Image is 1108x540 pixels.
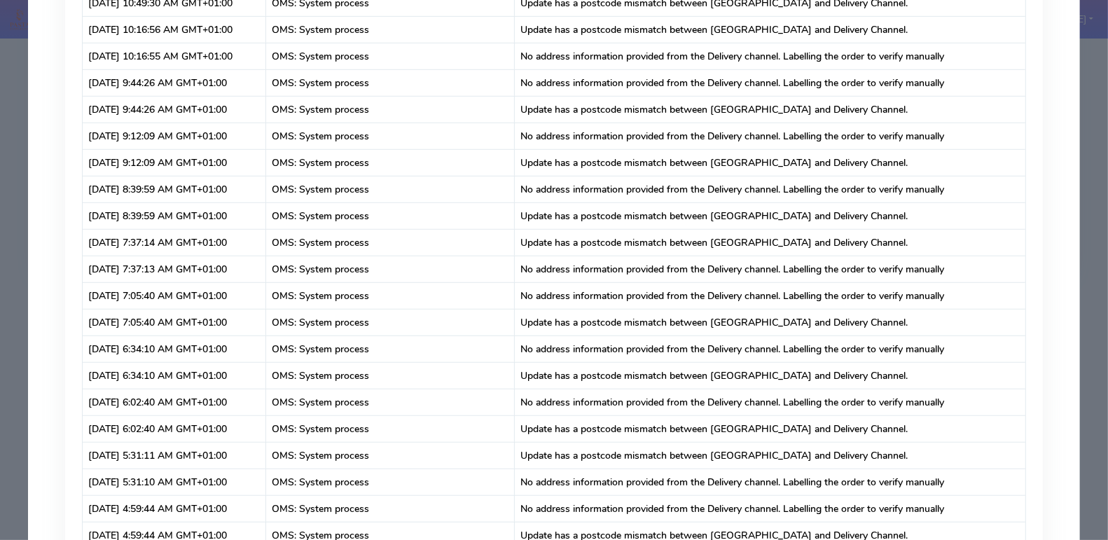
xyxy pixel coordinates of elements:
[266,309,515,335] td: OMS: System process
[83,149,266,176] td: [DATE] 9:12:09 AM GMT+01:00
[83,43,266,69] td: [DATE] 10:16:55 AM GMT+01:00
[83,335,266,362] td: [DATE] 6:34:10 AM GMT+01:00
[266,149,515,176] td: OMS: System process
[83,16,266,43] td: [DATE] 10:16:56 AM GMT+01:00
[515,176,1025,202] td: No address information provided from the Delivery channel. Labelling the order to verify manually
[83,96,266,123] td: [DATE] 9:44:26 AM GMT+01:00
[515,415,1025,442] td: Update has a postcode mismatch between [GEOGRAPHIC_DATA] and Delivery Channel.
[83,415,266,442] td: [DATE] 6:02:40 AM GMT+01:00
[515,495,1025,522] td: No address information provided from the Delivery channel. Labelling the order to verify manually
[515,202,1025,229] td: Update has a postcode mismatch between [GEOGRAPHIC_DATA] and Delivery Channel.
[515,123,1025,149] td: No address information provided from the Delivery channel. Labelling the order to verify manually
[83,69,266,96] td: [DATE] 9:44:26 AM GMT+01:00
[515,442,1025,469] td: Update has a postcode mismatch between [GEOGRAPHIC_DATA] and Delivery Channel.
[515,282,1025,309] td: No address information provided from the Delivery channel. Labelling the order to verify manually
[83,495,266,522] td: [DATE] 4:59:44 AM GMT+01:00
[83,442,266,469] td: [DATE] 5:31:11 AM GMT+01:00
[515,362,1025,389] td: Update has a postcode mismatch between [GEOGRAPHIC_DATA] and Delivery Channel.
[266,256,515,282] td: OMS: System process
[83,362,266,389] td: [DATE] 6:34:10 AM GMT+01:00
[515,43,1025,69] td: No address information provided from the Delivery channel. Labelling the order to verify manually
[83,123,266,149] td: [DATE] 9:12:09 AM GMT+01:00
[266,96,515,123] td: OMS: System process
[266,176,515,202] td: OMS: System process
[515,335,1025,362] td: No address information provided from the Delivery channel. Labelling the order to verify manually
[515,469,1025,495] td: No address information provided from the Delivery channel. Labelling the order to verify manually
[83,256,266,282] td: [DATE] 7:37:13 AM GMT+01:00
[83,389,266,415] td: [DATE] 6:02:40 AM GMT+01:00
[266,335,515,362] td: OMS: System process
[266,123,515,149] td: OMS: System process
[266,43,515,69] td: OMS: System process
[83,176,266,202] td: [DATE] 8:39:59 AM GMT+01:00
[83,202,266,229] td: [DATE] 8:39:59 AM GMT+01:00
[515,69,1025,96] td: No address information provided from the Delivery channel. Labelling the order to verify manually
[266,495,515,522] td: OMS: System process
[515,256,1025,282] td: No address information provided from the Delivery channel. Labelling the order to verify manually
[83,282,266,309] td: [DATE] 7:05:40 AM GMT+01:00
[515,309,1025,335] td: Update has a postcode mismatch between [GEOGRAPHIC_DATA] and Delivery Channel.
[266,389,515,415] td: OMS: System process
[266,282,515,309] td: OMS: System process
[515,389,1025,415] td: No address information provided from the Delivery channel. Labelling the order to verify manually
[83,229,266,256] td: [DATE] 7:37:14 AM GMT+01:00
[266,469,515,495] td: OMS: System process
[515,229,1025,256] td: Update has a postcode mismatch between [GEOGRAPHIC_DATA] and Delivery Channel.
[266,16,515,43] td: OMS: System process
[83,469,266,495] td: [DATE] 5:31:10 AM GMT+01:00
[515,16,1025,43] td: Update has a postcode mismatch between [GEOGRAPHIC_DATA] and Delivery Channel.
[515,149,1025,176] td: Update has a postcode mismatch between [GEOGRAPHIC_DATA] and Delivery Channel.
[266,229,515,256] td: OMS: System process
[515,96,1025,123] td: Update has a postcode mismatch between [GEOGRAPHIC_DATA] and Delivery Channel.
[266,415,515,442] td: OMS: System process
[266,202,515,229] td: OMS: System process
[266,442,515,469] td: OMS: System process
[266,362,515,389] td: OMS: System process
[266,69,515,96] td: OMS: System process
[83,309,266,335] td: [DATE] 7:05:40 AM GMT+01:00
